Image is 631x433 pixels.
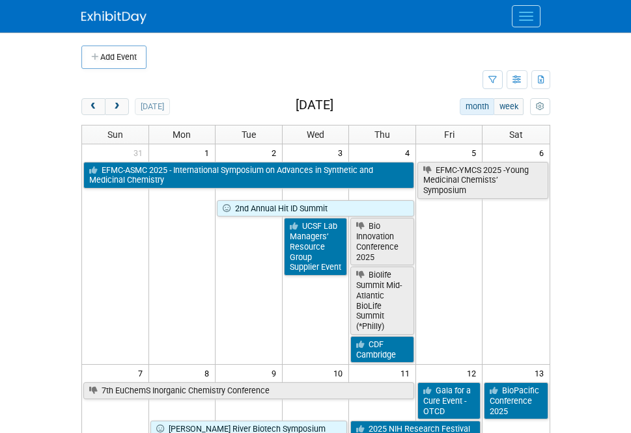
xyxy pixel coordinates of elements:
button: week [494,98,524,115]
a: 7th EuChemS Inorganic Chemistry Conference [83,382,414,399]
h2: [DATE] [296,98,333,112]
button: next [105,98,129,115]
a: 2nd Annual Hit ID Summit [217,200,414,217]
a: Biolife Summit Mid-Atlantic BioLife Summit (*Philly) [350,267,414,334]
span: 13 [533,365,550,381]
span: 2 [270,144,282,161]
span: 10 [332,365,348,381]
img: ExhibitDay [81,11,147,24]
button: prev [81,98,105,115]
span: Sat [509,129,523,140]
span: 11 [399,365,415,381]
button: month [460,98,494,115]
a: EFMC-ASMC 2025 - International Symposium on Advances in Synthetic and Medicinal Chemistry [83,162,414,189]
button: myCustomButton [530,98,550,115]
span: 1 [203,144,215,161]
a: CDF Cambridge [350,336,414,363]
span: Sun [107,129,123,140]
span: 31 [132,144,148,161]
span: 8 [203,365,215,381]
span: Fri [444,129,455,140]
a: Bio Innovation Conference 2025 [350,218,414,265]
span: Tue [242,129,256,140]
span: 7 [137,365,148,381]
span: 4 [404,144,415,161]
a: Gala for a Cure Event - OTCD [417,382,481,419]
span: Wed [307,129,324,140]
i: Personalize Calendar [536,103,544,111]
span: 9 [270,365,282,381]
a: UCSF Lab Managers’ Resource Group Supplier Event [284,218,348,276]
button: [DATE] [135,98,169,115]
span: Thu [374,129,390,140]
span: 3 [337,144,348,161]
a: BioPacific Conference 2025 [484,382,548,419]
a: EFMC-YMCS 2025 -Young Medicinal Chemists’ Symposium [417,162,548,199]
button: Add Event [81,46,147,69]
span: Mon [173,129,191,140]
button: Menu [512,5,540,27]
span: 6 [538,144,550,161]
span: 12 [466,365,482,381]
span: 5 [470,144,482,161]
